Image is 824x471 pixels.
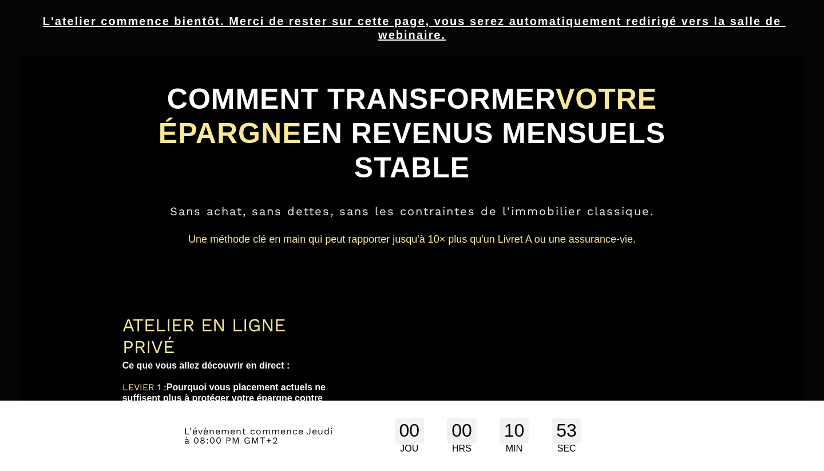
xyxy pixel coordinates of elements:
div: JOU [395,444,425,454]
div: HRS [447,444,477,454]
b: Ce que vous allez découvrir en direct : [122,361,290,370]
span: L'évènement commence [184,426,304,437]
b: Pourquoi vous placement actuels ne suffisent plus à protéger votre épargne contre l'inflation et ... [122,382,328,414]
div: MIN [500,444,529,454]
span: Sans achat, sans dettes, sans les contraintes de l'immobilier classique. [170,204,654,218]
div: SEC [552,444,581,454]
div: 53 [552,418,581,444]
div: 10 [500,418,529,444]
div: 00 [447,418,477,444]
div: ATELIER EN LIGNE PRIVÉ [122,314,326,358]
h1: COMMENT TRANSFORMER EN REVENUS MENSUELS STABLE [122,76,702,191]
span: Jeudi à 08:00 PM GMT+2 [184,426,333,446]
div: 00 [395,418,425,444]
u: L'atelier commence bientôt. Merci de rester sur cette page, vous serez automatiquement redirigé v... [43,15,786,41]
span: Une méthode clé en main qui peut rapporter jusqu'à 10× plus qu'un Livret A ou une assurance-vie. [188,233,636,245]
